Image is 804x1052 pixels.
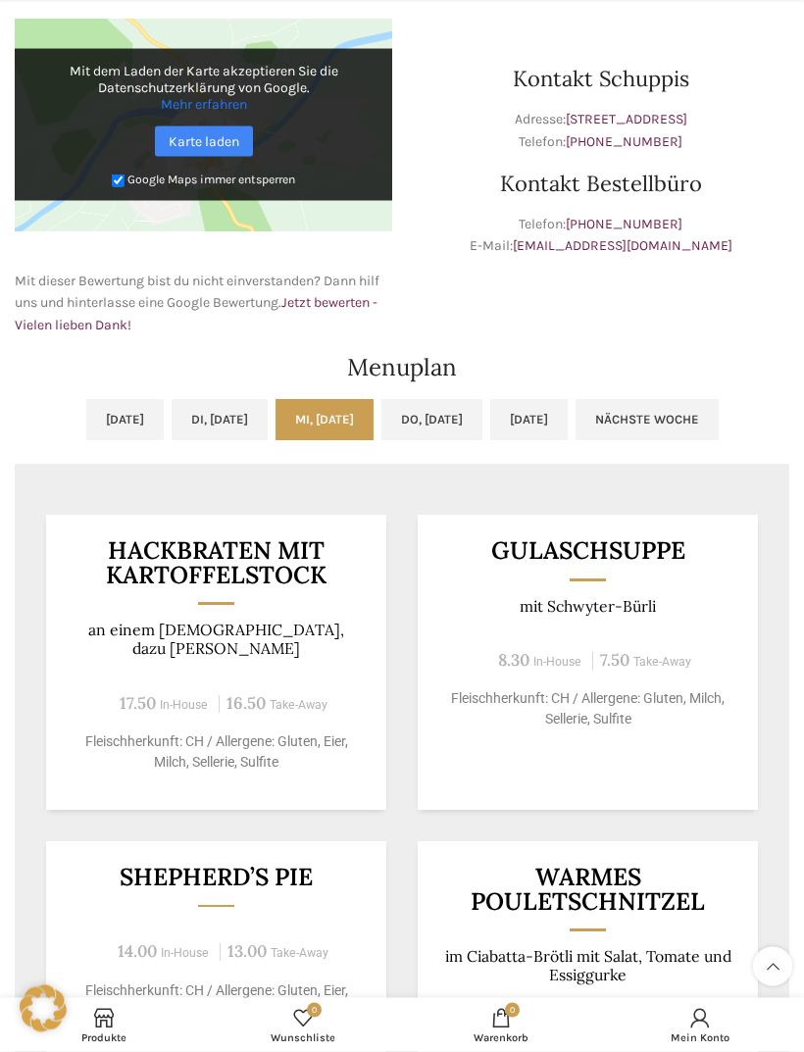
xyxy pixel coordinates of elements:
[505,1003,520,1018] span: 0
[442,539,734,564] h3: Gulaschsuppe
[611,1031,790,1044] span: Mein Konto
[412,1031,591,1044] span: Warenkorb
[172,400,268,441] a: Di, [DATE]
[753,947,792,986] a: Scroll to top button
[270,699,327,713] span: Take-Away
[204,1003,403,1047] a: 0 Wunschliste
[307,1003,322,1018] span: 0
[600,650,629,672] span: 7.50
[412,69,789,90] h3: Kontakt Schuppis
[204,1003,403,1047] div: Meine Wunschliste
[227,941,267,963] span: 13.00
[442,948,734,986] p: im Ciabatta-Brötli mit Salat, Tomate und Essiggurke
[160,699,208,713] span: In-House
[442,689,734,730] p: Fleischherkunft: CH / Allergene: Gluten, Milch, Sellerie, Sulfite
[155,127,253,158] a: Karte laden
[576,400,719,441] a: Nächste Woche
[71,622,363,660] p: an einem [DEMOGRAPHIC_DATA], dazu [PERSON_NAME]
[112,175,125,187] input: Google Maps immer entsperren
[412,110,789,154] p: Adresse: Telefon:
[442,866,734,914] h3: Warmes Pouletschnitzel
[15,295,377,333] a: Jetzt bewerten - Vielen lieben Dank!
[86,400,164,441] a: [DATE]
[15,357,789,380] h2: Menuplan
[513,238,732,255] a: [EMAIL_ADDRESS][DOMAIN_NAME]
[28,64,378,114] p: Mit dem Laden der Karte akzeptieren Sie die Datenschutzerklärung von Google.
[71,539,363,587] h3: Hackbraten mit Kartoffelstock
[633,656,691,670] span: Take-Away
[276,400,374,441] a: Mi, [DATE]
[15,272,392,337] p: Mit dieser Bewertung bist du nicht einverstanden? Dann hilf uns und hinterlasse eine Google Bewer...
[566,134,682,151] a: [PHONE_NUMBER]
[566,217,682,233] a: [PHONE_NUMBER]
[402,1003,601,1047] a: 0 Warenkorb
[161,97,247,114] a: Mehr erfahren
[71,981,363,1023] p: Fleischherkunft: CH / Allergene: Gluten, Eier, Milch, Sellerie, Sulfite, Sesam
[566,112,687,128] a: [STREET_ADDRESS]
[490,400,568,441] a: [DATE]
[533,656,581,670] span: In-House
[15,20,392,232] img: Google Maps
[118,941,157,963] span: 14.00
[601,1003,800,1047] a: Mein Konto
[442,598,734,617] p: mit Schwyter-Bürli
[226,693,266,715] span: 16.50
[214,1031,393,1044] span: Wunschliste
[71,732,363,774] p: Fleischherkunft: CH / Allergene: Gluten, Eier, Milch, Sellerie, Sulfite
[71,866,363,890] h3: Shepherd’s Pie
[271,947,328,961] span: Take-Away
[127,175,295,188] small: Google Maps immer entsperren
[120,693,156,715] span: 17.50
[412,174,789,195] h3: Kontakt Bestellbüro
[412,215,789,259] p: Telefon: E-Mail:
[5,1003,204,1047] a: Produkte
[498,650,529,672] span: 8.30
[161,947,209,961] span: In-House
[15,1031,194,1044] span: Produkte
[402,1003,601,1047] div: My cart
[381,400,482,441] a: Do, [DATE]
